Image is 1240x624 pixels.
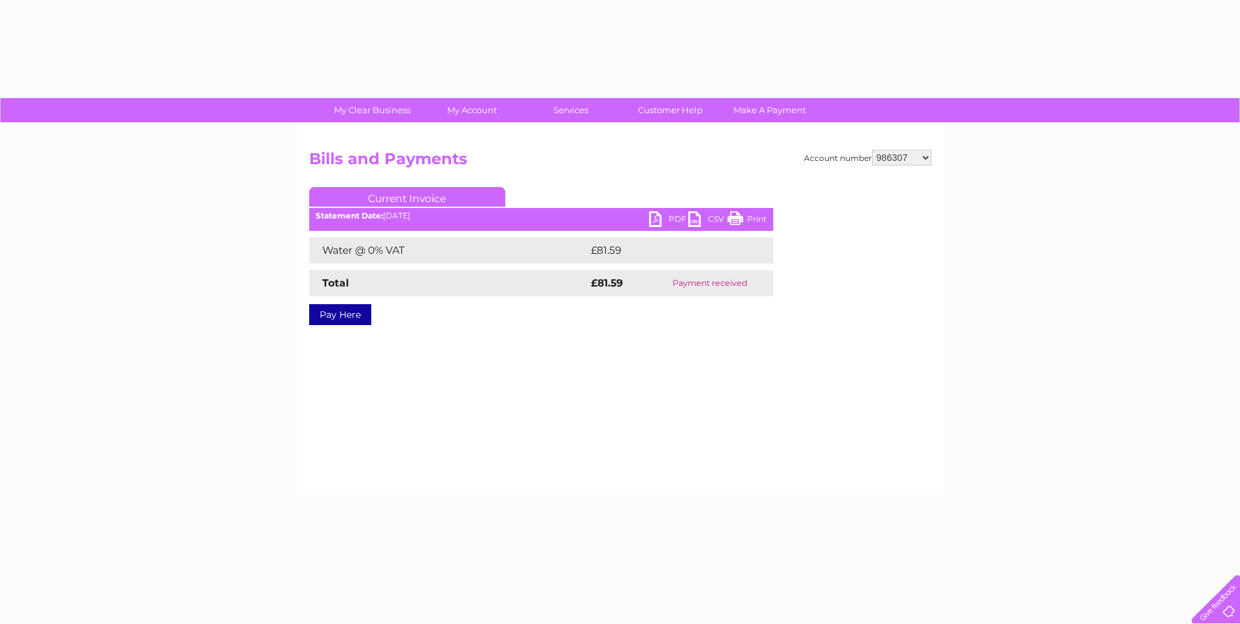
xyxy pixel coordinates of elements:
a: CSV [688,211,728,230]
a: Services [517,98,625,122]
b: Statement Date: [316,211,383,220]
a: Customer Help [616,98,724,122]
a: My Clear Business [318,98,426,122]
div: [DATE] [309,211,773,220]
a: Print [728,211,767,230]
a: My Account [418,98,526,122]
a: Make A Payment [716,98,824,122]
h2: Bills and Payments [309,150,931,175]
strong: Total [322,277,349,289]
a: PDF [649,211,688,230]
a: Current Invoice [309,187,505,207]
strong: £81.59 [591,277,623,289]
td: £81.59 [588,237,746,264]
a: Pay Here [309,304,371,325]
td: Payment received [647,270,773,296]
div: Account number [804,150,931,165]
td: Water @ 0% VAT [309,237,588,264]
